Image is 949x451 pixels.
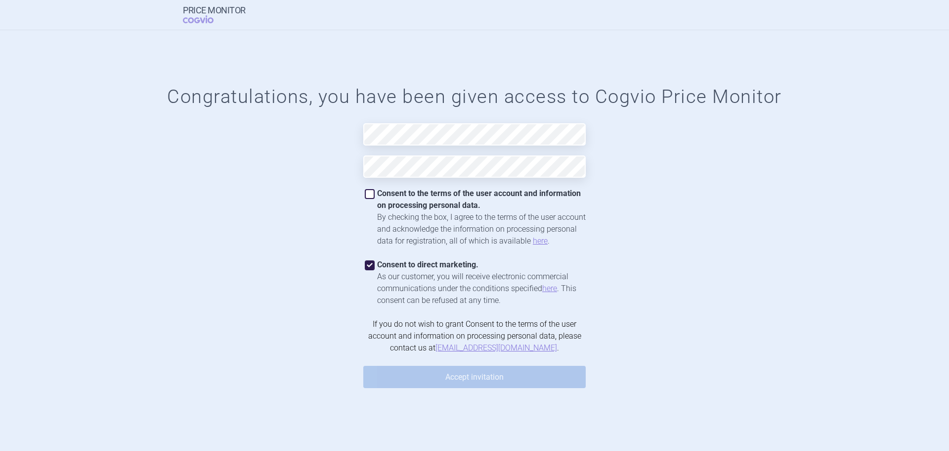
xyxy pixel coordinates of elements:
[183,5,246,24] a: Price MonitorCOGVIO
[377,211,586,247] div: By checking the box, I agree to the terms of the user account and acknowledge the information on ...
[533,236,548,246] a: here
[183,15,227,23] span: COGVIO
[363,366,586,388] button: Accept invitation
[183,5,246,15] strong: Price Monitor
[377,188,586,211] div: Consent to the terms of the user account and information on processing personal data.
[542,284,557,293] a: here
[377,271,586,306] div: As our customer, you will receive electronic commercial communications under the conditions speci...
[20,86,929,108] h1: Congratulations, you have been given access to Cogvio Price Monitor
[435,343,557,352] a: [EMAIL_ADDRESS][DOMAIN_NAME]
[363,318,586,354] p: If you do not wish to grant Consent to the terms of the user account and information on processin...
[377,259,586,271] div: Consent to direct marketing.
